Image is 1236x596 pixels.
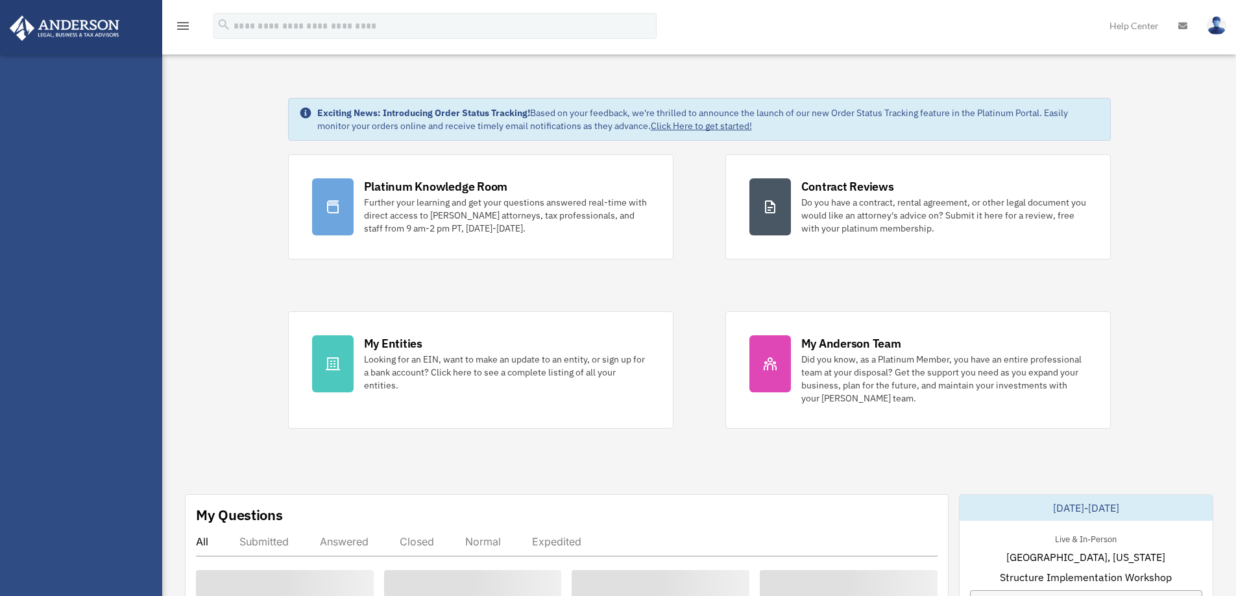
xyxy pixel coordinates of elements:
[400,535,434,548] div: Closed
[239,535,289,548] div: Submitted
[364,178,508,195] div: Platinum Knowledge Room
[317,107,530,119] strong: Exciting News: Introducing Order Status Tracking!
[217,18,231,32] i: search
[801,178,894,195] div: Contract Reviews
[364,335,422,352] div: My Entities
[175,23,191,34] a: menu
[6,16,123,41] img: Anderson Advisors Platinum Portal
[288,311,673,429] a: My Entities Looking for an EIN, want to make an update to an entity, or sign up for a bank accoun...
[196,535,208,548] div: All
[1000,569,1172,585] span: Structure Implementation Workshop
[725,311,1111,429] a: My Anderson Team Did you know, as a Platinum Member, you have an entire professional team at your...
[651,120,752,132] a: Click Here to get started!
[1207,16,1226,35] img: User Pic
[196,505,283,525] div: My Questions
[532,535,581,548] div: Expedited
[317,106,1100,132] div: Based on your feedback, we're thrilled to announce the launch of our new Order Status Tracking fe...
[1045,531,1127,545] div: Live & In-Person
[1006,549,1165,565] span: [GEOGRAPHIC_DATA], [US_STATE]
[465,535,501,548] div: Normal
[801,335,901,352] div: My Anderson Team
[175,18,191,34] i: menu
[801,353,1087,405] div: Did you know, as a Platinum Member, you have an entire professional team at your disposal? Get th...
[725,154,1111,259] a: Contract Reviews Do you have a contract, rental agreement, or other legal document you would like...
[364,353,649,392] div: Looking for an EIN, want to make an update to an entity, or sign up for a bank account? Click her...
[960,495,1213,521] div: [DATE]-[DATE]
[320,535,369,548] div: Answered
[364,196,649,235] div: Further your learning and get your questions answered real-time with direct access to [PERSON_NAM...
[801,196,1087,235] div: Do you have a contract, rental agreement, or other legal document you would like an attorney's ad...
[288,154,673,259] a: Platinum Knowledge Room Further your learning and get your questions answered real-time with dire...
